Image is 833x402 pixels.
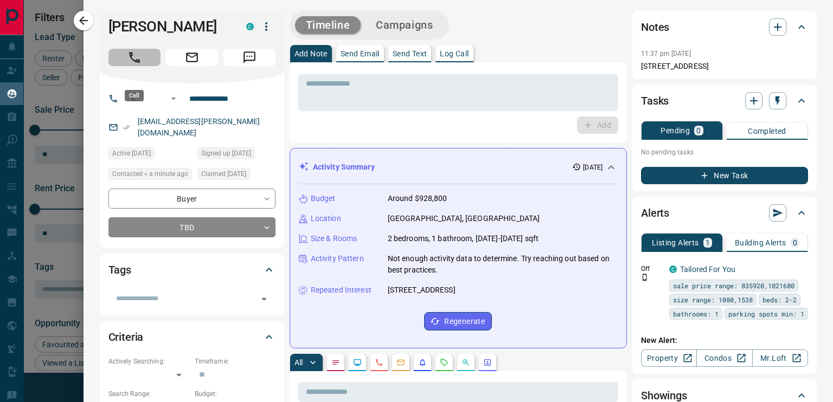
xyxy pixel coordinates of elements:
[641,92,669,109] h2: Tasks
[197,168,275,183] div: Thu Aug 14 2025
[108,257,275,283] div: Tags
[388,193,447,204] p: Around $928,800
[673,280,794,291] span: sale price range: 835920,1021680
[201,168,246,179] span: Claimed [DATE]
[793,239,797,247] p: 0
[696,349,752,367] a: Condos
[108,18,230,35] h1: [PERSON_NAME]
[424,312,492,330] button: Regenerate
[388,284,456,296] p: [STREET_ADDRESS]
[123,124,130,131] svg: Email Verified
[641,50,691,57] p: 11:37 pm [DATE]
[393,50,427,57] p: Send Text
[313,161,375,173] p: Activity Summary
[108,389,189,399] p: Search Range:
[641,167,808,184] button: New Task
[246,23,254,30] div: condos.ca
[311,233,357,244] p: Size & Rooms
[652,239,699,247] p: Listing Alerts
[311,213,341,224] p: Location
[108,168,192,183] div: Mon Aug 18 2025
[641,204,669,222] h2: Alerts
[440,358,448,367] svg: Requests
[583,163,603,172] p: [DATE]
[108,261,131,278] h2: Tags
[388,213,540,224] p: [GEOGRAPHIC_DATA], [GEOGRAPHIC_DATA]
[696,127,701,134] p: 0
[641,335,808,346] p: New Alert:
[661,127,690,134] p: Pending
[673,308,719,319] span: bathrooms: 1
[108,328,144,346] h2: Criteria
[440,50,469,57] p: Log Call
[311,193,336,204] p: Budget
[108,189,275,209] div: Buyer
[641,88,808,114] div: Tasks
[167,92,180,105] button: Open
[108,49,161,66] span: Call
[641,274,649,281] svg: Push Notification Only
[331,358,340,367] svg: Notes
[483,358,492,367] svg: Agent Actions
[752,349,808,367] a: Mr.Loft
[669,265,677,273] div: condos.ca
[311,284,371,296] p: Repeated Interest
[641,264,663,274] p: Off
[641,61,808,72] p: [STREET_ADDRESS]
[166,49,218,66] span: Email
[365,16,444,34] button: Campaigns
[112,168,188,179] span: Contacted < a minute ago
[396,358,405,367] svg: Emails
[388,253,618,276] p: Not enough activity data to determine. Try reaching out based on best practices.
[195,389,275,399] p: Budget:
[735,239,786,247] p: Building Alerts
[641,200,808,226] div: Alerts
[108,356,189,366] p: Actively Searching:
[388,233,539,244] p: 2 bedrooms, 1 bathroom, [DATE]-[DATE] sqft
[138,117,260,137] a: [EMAIL_ADDRESS][PERSON_NAME][DOMAIN_NAME]
[418,358,427,367] svg: Listing Alerts
[197,147,275,163] div: Thu Aug 14 2025
[341,50,380,57] p: Send Email
[108,147,192,163] div: Thu Aug 14 2025
[706,239,710,247] p: 1
[462,358,470,367] svg: Opportunities
[294,50,328,57] p: Add Note
[728,308,804,319] span: parking spots min: 1
[201,148,251,159] span: Signed up [DATE]
[223,49,275,66] span: Message
[195,356,275,366] p: Timeframe:
[762,294,797,305] span: beds: 2-2
[353,358,362,367] svg: Lead Browsing Activity
[375,358,383,367] svg: Calls
[641,18,669,36] h2: Notes
[673,294,753,305] span: size range: 1080,1538
[748,127,786,135] p: Completed
[295,16,361,34] button: Timeline
[299,157,618,177] div: Activity Summary[DATE]
[257,291,272,307] button: Open
[680,265,735,274] a: Tailored For You
[641,14,808,40] div: Notes
[108,324,275,350] div: Criteria
[641,349,697,367] a: Property
[641,144,808,160] p: No pending tasks
[311,253,364,264] p: Activity Pattern
[125,90,144,101] div: Call
[294,359,303,366] p: All
[108,217,275,237] div: TBD
[112,148,151,159] span: Active [DATE]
